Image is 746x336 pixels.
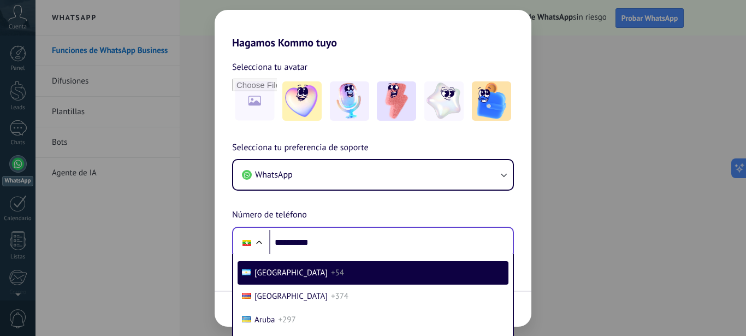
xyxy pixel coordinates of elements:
[331,268,344,278] span: +54
[233,160,513,190] button: WhatsApp
[330,81,369,121] img: -2.jpeg
[232,60,307,74] span: Selecciona tu avatar
[255,169,293,180] span: WhatsApp
[232,141,369,155] span: Selecciona tu preferencia de soporte
[254,291,328,302] span: [GEOGRAPHIC_DATA]
[472,81,511,121] img: -5.jpeg
[254,315,275,325] span: Aruba
[377,81,416,121] img: -3.jpeg
[424,81,464,121] img: -4.jpeg
[215,10,531,49] h2: Hagamos Kommo tuyo
[254,268,328,278] span: [GEOGRAPHIC_DATA]
[232,208,307,222] span: Número de teléfono
[279,315,296,325] span: +297
[236,231,257,254] div: Myanmar: + 95
[331,291,348,302] span: +374
[282,81,322,121] img: -1.jpeg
